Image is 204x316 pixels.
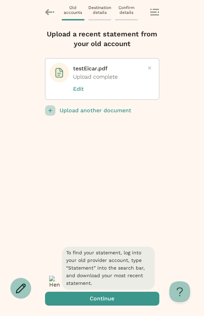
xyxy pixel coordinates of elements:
button: Continue [45,292,159,306]
span: Upload complete [73,73,118,81]
img: Henry - retirement transfer assistant [49,276,60,290]
span: Destination details [88,5,111,15]
span: Old accounts [62,5,85,15]
p: testEicar.pdf [73,64,118,73]
p: Upload another document [60,105,159,116]
h2: Upload a recent statement from your old account [45,29,159,49]
iframe: Help Scout Beacon - Open [169,281,190,302]
span: To find your statement, log into your old provider account, type “Statement” into the search bar,... [62,247,155,290]
span: Confirm details [115,5,138,15]
p: Edit [73,85,125,93]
